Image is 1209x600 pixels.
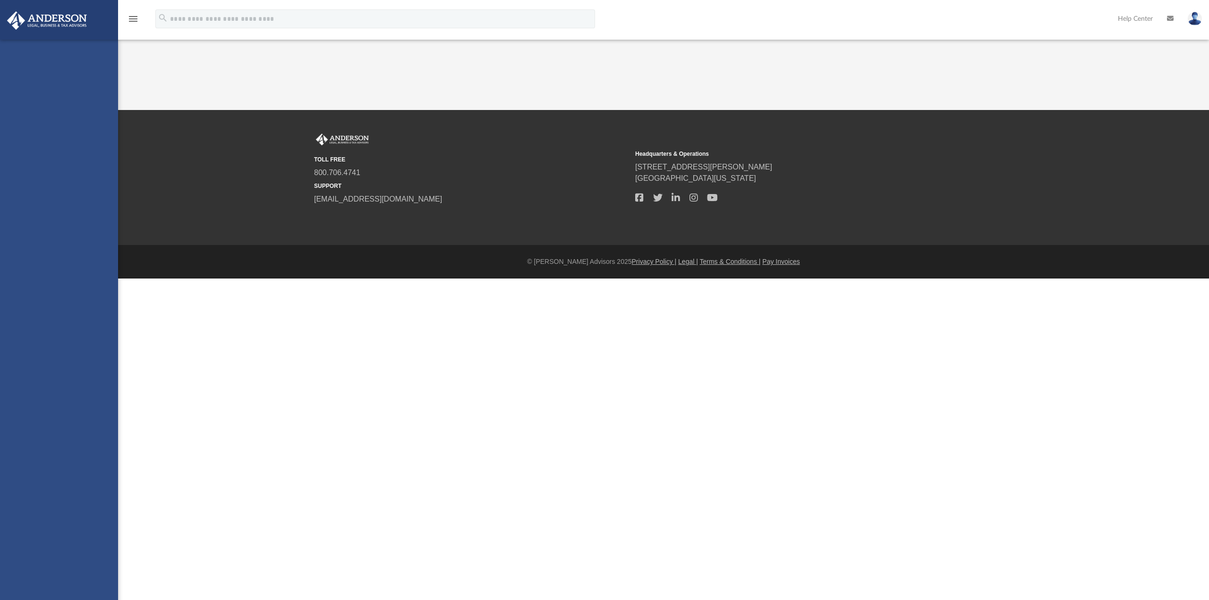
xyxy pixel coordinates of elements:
[314,182,629,190] small: SUPPORT
[158,13,168,23] i: search
[118,257,1209,267] div: © [PERSON_NAME] Advisors 2025
[635,150,950,158] small: Headquarters & Operations
[678,258,698,265] a: Legal |
[4,11,90,30] img: Anderson Advisors Platinum Portal
[632,258,677,265] a: Privacy Policy |
[314,134,371,146] img: Anderson Advisors Platinum Portal
[762,258,800,265] a: Pay Invoices
[128,13,139,25] i: menu
[700,258,761,265] a: Terms & Conditions |
[314,195,442,203] a: [EMAIL_ADDRESS][DOMAIN_NAME]
[314,155,629,164] small: TOLL FREE
[314,169,360,177] a: 800.706.4741
[635,174,756,182] a: [GEOGRAPHIC_DATA][US_STATE]
[128,18,139,25] a: menu
[1188,12,1202,25] img: User Pic
[635,163,772,171] a: [STREET_ADDRESS][PERSON_NAME]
